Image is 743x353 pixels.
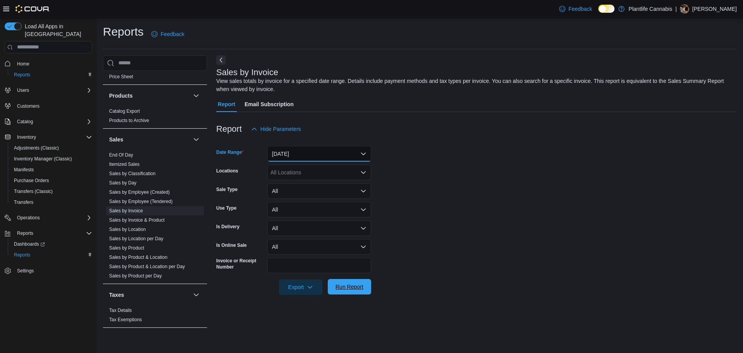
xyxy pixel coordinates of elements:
[14,59,92,69] span: Home
[8,175,95,186] button: Purchase Orders
[216,68,278,77] h3: Sales by Invoice
[11,165,92,174] span: Manifests
[2,132,95,143] button: Inventory
[598,5,615,13] input: Dark Mode
[14,117,36,126] button: Catalog
[15,5,50,13] img: Cova
[14,229,36,238] button: Reports
[109,291,124,299] h3: Taxes
[109,208,143,214] span: Sales by Invoice
[109,108,140,114] span: Catalog Export
[14,101,92,111] span: Customers
[11,176,52,185] a: Purchase Orders
[161,30,184,38] span: Feedback
[109,227,146,232] a: Sales by Location
[11,176,92,185] span: Purchase Orders
[109,308,132,313] a: Tax Details
[216,258,264,270] label: Invoice or Receipt Number
[14,213,43,222] button: Operations
[14,229,92,238] span: Reports
[218,96,235,112] span: Report
[109,170,156,177] span: Sales by Classification
[8,186,95,197] button: Transfers (Classic)
[216,77,733,93] div: View sales totals by invoice for a specified date range. Details include payment methods and tax ...
[11,154,92,164] span: Inventory Manager (Classic)
[14,72,30,78] span: Reports
[109,171,156,176] a: Sales by Classification
[14,167,34,173] span: Manifests
[216,242,247,248] label: Is Online Sale
[11,187,56,196] a: Transfers (Classic)
[8,69,95,80] button: Reports
[109,317,142,322] a: Tax Exemptions
[11,154,75,164] a: Inventory Manager (Classic)
[109,189,170,195] a: Sales by Employee (Created)
[17,215,40,221] span: Operations
[109,74,133,79] a: Price Sheet
[109,254,168,260] span: Sales by Product & Location
[109,92,190,100] button: Products
[245,96,294,112] span: Email Subscription
[103,72,207,84] div: Pricing
[11,143,62,153] a: Adjustments (Classic)
[2,116,95,127] button: Catalog
[148,26,187,42] a: Feedback
[267,146,371,162] button: [DATE]
[109,291,190,299] button: Taxes
[336,283,363,291] span: Run Report
[267,220,371,236] button: All
[2,85,95,96] button: Users
[14,59,33,69] a: Home
[192,290,201,300] button: Taxes
[216,224,240,230] label: Is Delivery
[248,121,304,137] button: Hide Parameters
[17,268,34,274] span: Settings
[216,168,238,174] label: Locations
[103,24,144,40] h1: Reports
[216,205,236,211] label: Use Type
[8,143,95,153] button: Adjustments (Classic)
[103,306,207,327] div: Taxes
[216,186,238,193] label: Sale Type
[192,135,201,144] button: Sales
[14,133,92,142] span: Inventory
[8,164,95,175] button: Manifests
[568,5,592,13] span: Feedback
[14,199,33,205] span: Transfers
[109,198,173,205] span: Sales by Employee (Tendered)
[556,1,595,17] a: Feedback
[2,58,95,69] button: Home
[14,86,32,95] button: Users
[11,198,36,207] a: Transfers
[216,55,226,65] button: Next
[109,208,143,214] a: Sales by Invoice
[14,133,39,142] button: Inventory
[8,153,95,164] button: Inventory Manager (Classic)
[17,87,29,93] span: Users
[109,117,149,124] span: Products to Archive
[692,4,737,14] p: [PERSON_NAME]
[109,263,185,270] span: Sales by Product & Location per Day
[14,145,59,151] span: Adjustments (Classic)
[109,217,164,223] a: Sales by Invoice & Product
[267,239,371,255] button: All
[284,279,318,295] span: Export
[109,180,137,186] span: Sales by Day
[11,143,92,153] span: Adjustments (Classic)
[14,156,72,162] span: Inventory Manager (Classic)
[328,279,371,294] button: Run Report
[14,266,92,276] span: Settings
[109,162,140,167] a: Itemized Sales
[109,199,173,204] a: Sales by Employee (Tendered)
[109,180,137,186] a: Sales by Day
[628,4,672,14] p: Plantlife Cannabis
[109,245,144,251] span: Sales by Product
[8,250,95,260] button: Reports
[267,183,371,199] button: All
[192,91,201,100] button: Products
[5,55,92,297] nav: Complex example
[2,228,95,239] button: Reports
